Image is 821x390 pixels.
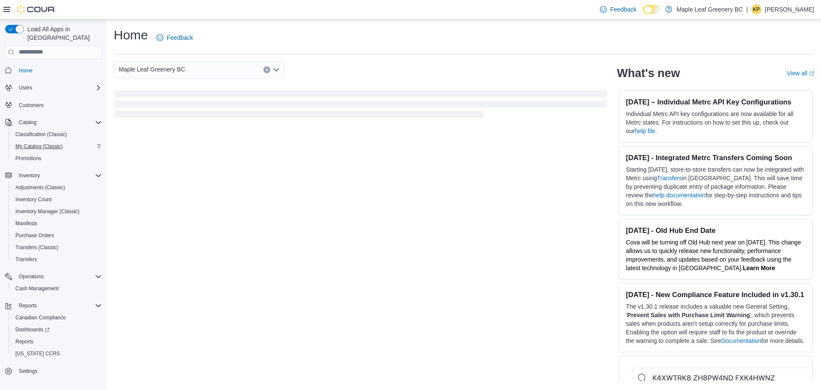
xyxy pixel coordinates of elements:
span: [US_STATE] CCRS [15,350,60,357]
button: Customers [2,99,105,111]
a: help documentation [653,192,706,199]
span: Operations [19,273,44,280]
span: Reports [15,338,33,345]
span: Canadian Compliance [12,313,102,323]
a: Learn More [743,265,775,271]
h3: [DATE] – Individual Metrc API Key Configurations [626,98,805,106]
button: Manifests [9,217,105,229]
button: Canadian Compliance [9,312,105,324]
a: Classification (Classic) [12,129,71,140]
span: Classification (Classic) [12,129,102,140]
button: Operations [15,271,47,282]
button: Catalog [2,116,105,128]
span: Transfers [12,254,102,265]
span: Cash Management [12,283,102,294]
a: Documentation [721,337,761,344]
span: Transfers [15,256,37,263]
span: Promotions [12,153,102,164]
a: View allExternal link [787,70,814,77]
span: My Catalog (Classic) [15,143,63,150]
button: Users [15,83,35,93]
button: Users [2,82,105,94]
h3: [DATE] - New Compliance Feature Included in v1.30.1 [626,290,805,299]
p: [PERSON_NAME] [765,4,814,15]
button: Catalog [15,117,40,128]
button: Reports [15,301,40,311]
span: Inventory Manager (Classic) [15,208,80,215]
span: Settings [19,368,37,375]
span: Reports [19,302,37,309]
button: Inventory Count [9,194,105,205]
span: Catalog [19,119,36,126]
button: Open list of options [273,66,280,73]
span: Home [19,67,32,74]
button: My Catalog (Classic) [9,140,105,152]
a: help file [635,128,655,134]
button: Clear input [263,66,270,73]
p: Starting [DATE], store-to-store transfers can now be integrated with Metrc using in [GEOGRAPHIC_D... [626,165,805,208]
a: Feedback [597,1,640,18]
input: Dark Mode [643,5,661,14]
button: Settings [2,365,105,377]
button: Purchase Orders [9,229,105,241]
a: Settings [15,366,41,376]
span: Dashboards [15,326,50,333]
span: Adjustments (Classic) [15,184,65,191]
p: | [746,4,748,15]
button: Inventory [15,170,43,181]
a: Inventory Manager (Classic) [12,206,83,217]
span: Customers [19,102,44,109]
span: Cova will be turning off Old Hub next year on [DATE]. This change allows us to quickly release ne... [626,239,801,271]
h3: [DATE] - Integrated Metrc Transfers Coming Soon [626,153,805,162]
a: Transfers [657,175,682,182]
span: Dashboards [12,325,102,335]
button: Promotions [9,152,105,164]
a: Dashboards [12,325,53,335]
a: Reports [12,336,37,347]
button: Operations [2,271,105,283]
button: Inventory [2,170,105,182]
span: Inventory Manager (Classic) [12,206,102,217]
span: Catalog [15,117,102,128]
span: Adjustments (Classic) [12,182,102,193]
button: [US_STATE] CCRS [9,348,105,360]
span: Classification (Classic) [15,131,67,138]
p: Maple Leaf Greenery BC [676,4,743,15]
span: Washington CCRS [12,348,102,359]
span: Customers [15,100,102,110]
h1: Home [114,27,148,44]
span: Inventory Count [15,196,52,203]
span: Cash Management [15,285,59,292]
a: Purchase Orders [12,230,58,241]
a: Cash Management [12,283,62,294]
button: Adjustments (Classic) [9,182,105,194]
button: Home [2,64,105,77]
span: Inventory Count [12,194,102,205]
a: My Catalog (Classic) [12,141,66,152]
p: Individual Metrc API key configurations are now available for all Metrc states. For instructions ... [626,110,805,135]
a: Home [15,65,36,76]
span: Manifests [12,218,102,229]
span: Purchase Orders [12,230,102,241]
span: Promotions [15,155,41,162]
span: Transfers (Classic) [15,244,58,251]
svg: External link [809,71,814,76]
span: Canadian Compliance [15,314,66,321]
a: Manifests [12,218,41,229]
span: Dark Mode [643,14,644,15]
img: Cova [17,5,56,14]
span: Manifests [15,220,37,227]
a: Transfers (Classic) [12,242,62,253]
strong: Prevent Sales with Purchase Limit Warning [627,312,750,319]
span: Home [15,65,102,76]
span: Settings [15,366,102,376]
span: Operations [15,271,102,282]
span: Users [15,83,102,93]
span: Purchase Orders [15,232,54,239]
a: Inventory Count [12,194,55,205]
span: Reports [12,336,102,347]
a: Transfers [12,254,40,265]
a: [US_STATE] CCRS [12,348,63,359]
a: Dashboards [9,324,105,336]
a: Adjustments (Classic) [12,182,68,193]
